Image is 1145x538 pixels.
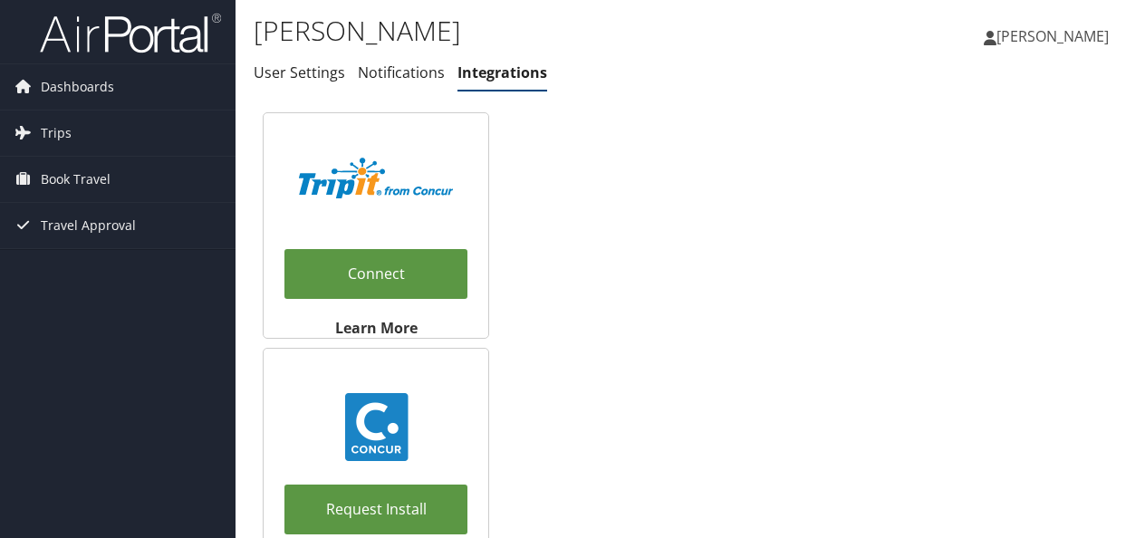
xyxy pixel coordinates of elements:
a: User Settings [254,62,345,82]
a: Integrations [457,62,547,82]
h1: [PERSON_NAME] [254,12,836,50]
span: Dashboards [41,64,114,110]
a: Connect [284,249,467,299]
img: concur_23.png [342,393,410,461]
strong: Learn More [335,318,418,338]
span: Trips [41,110,72,156]
img: airportal-logo.png [40,12,221,54]
span: Book Travel [41,157,111,202]
a: Notifications [358,62,445,82]
span: Travel Approval [41,203,136,248]
span: [PERSON_NAME] [996,26,1109,46]
a: Request Install [284,485,467,534]
img: TripIt_Logo_Color_SOHP.png [299,158,453,198]
a: [PERSON_NAME] [984,9,1127,63]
